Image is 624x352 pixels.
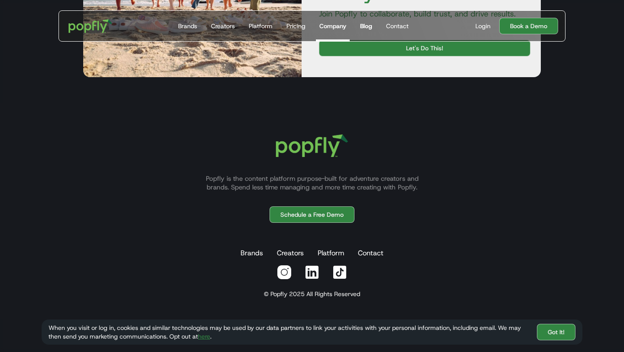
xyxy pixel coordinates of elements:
a: Company [316,11,350,41]
div: Creators [211,22,235,30]
div: Platform [249,22,273,30]
a: Contact [356,244,385,262]
a: Creators [208,11,238,41]
a: here [198,332,210,340]
div: When you visit or log in, cookies and similar technologies may be used by our data partners to li... [49,323,530,341]
a: Got It! [537,324,575,340]
p: Popfly is the content platform purpose-built for adventure creators and brands. Spend less time m... [195,174,429,192]
a: Platform [245,11,276,41]
a: Creators [275,244,305,262]
a: Login [472,22,494,30]
a: Contact [383,11,412,41]
div: Company [319,22,346,30]
a: Brands [175,11,201,41]
div: © Popfly 2025 All Rights Reserved [264,290,360,298]
div: Blog [360,22,372,30]
a: Let's Do This! [319,40,530,56]
p: Join Popfly to collaborate, build trust, and drive results. [312,9,530,19]
div: Pricing [286,22,305,30]
a: Schedule a Free Demo [270,206,354,223]
a: Platform [316,244,346,262]
div: Brands [178,22,197,30]
a: Pricing [283,11,309,41]
div: Contact [386,22,409,30]
div: Login [475,22,491,30]
a: Blog [357,11,376,41]
a: home [62,13,118,39]
a: Book a Demo [499,18,558,34]
a: Brands [239,244,265,262]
